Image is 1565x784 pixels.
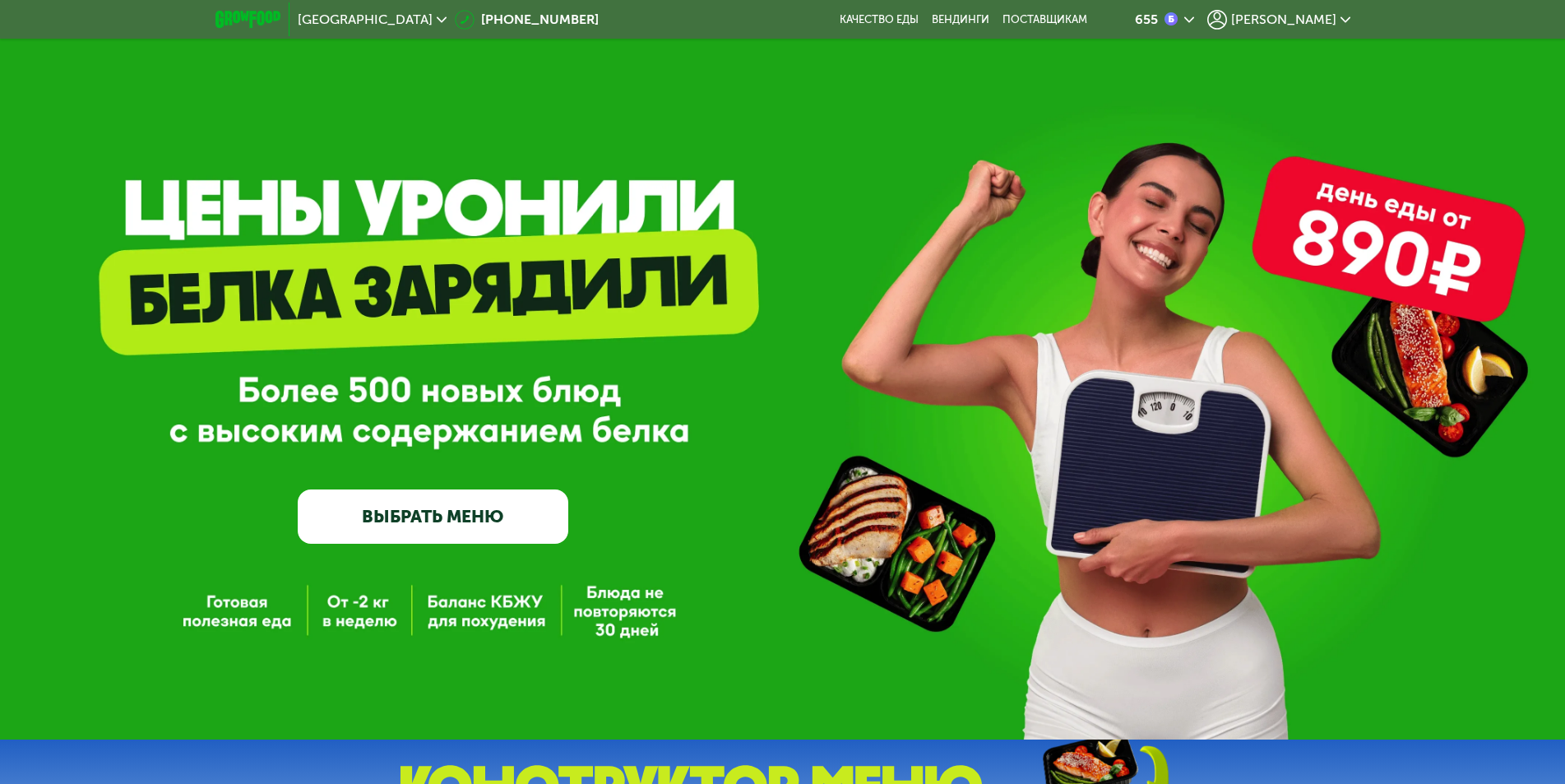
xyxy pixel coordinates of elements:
[298,13,433,26] span: [GEOGRAPHIC_DATA]
[455,10,599,30] a: [PHONE_NUMBER]
[1002,13,1087,26] div: поставщикам
[840,13,919,26] a: Качество еды
[1231,13,1336,26] span: [PERSON_NAME]
[298,489,568,544] a: ВЫБРАТЬ МЕНЮ
[1135,13,1158,26] div: 655
[932,13,989,26] a: Вендинги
